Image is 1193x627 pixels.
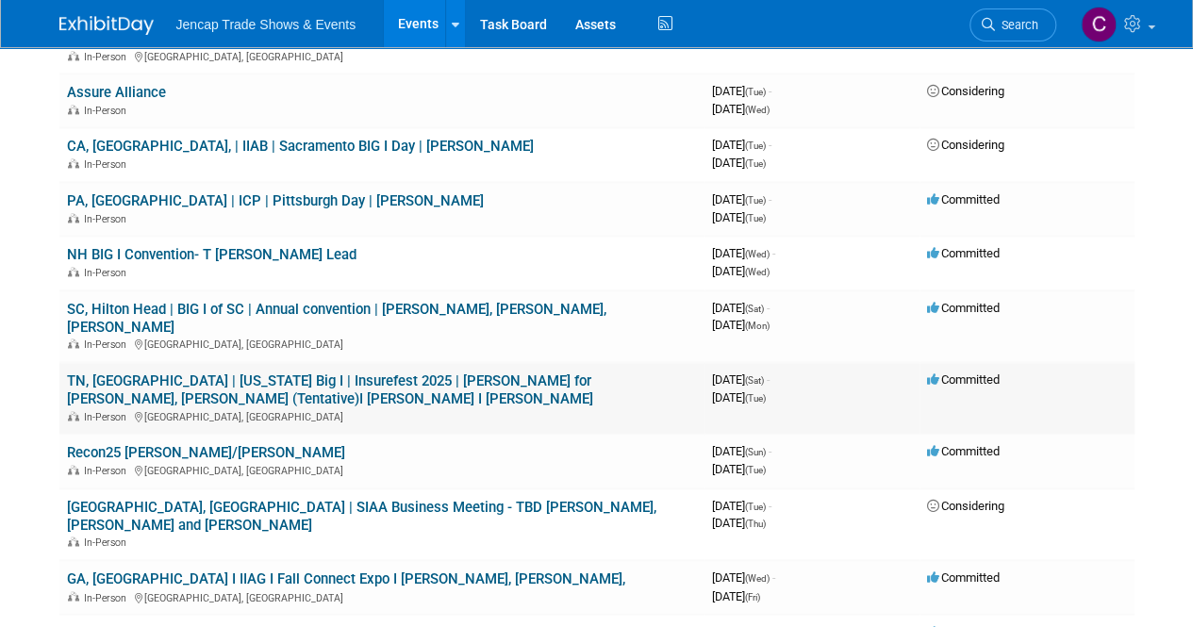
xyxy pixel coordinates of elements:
[67,372,593,407] a: TN, [GEOGRAPHIC_DATA] | [US_STATE] Big I | Insurefest 2025 | [PERSON_NAME] for [PERSON_NAME], [PE...
[769,192,771,206] span: -
[67,444,345,461] a: Recon25 [PERSON_NAME]/[PERSON_NAME]
[772,570,775,585] span: -
[995,18,1038,32] span: Search
[68,465,79,474] img: In-Person Event
[712,301,770,315] span: [DATE]
[68,411,79,421] img: In-Person Event
[745,267,770,277] span: (Wed)
[927,84,1004,98] span: Considering
[68,105,79,114] img: In-Person Event
[84,267,132,279] span: In-Person
[68,536,79,546] img: In-Person Event
[927,246,1000,260] span: Committed
[712,102,770,116] span: [DATE]
[927,138,1004,152] span: Considering
[67,138,534,155] a: CA, [GEOGRAPHIC_DATA], | IIAB | Sacramento BIG I Day | [PERSON_NAME]
[67,462,697,477] div: [GEOGRAPHIC_DATA], [GEOGRAPHIC_DATA]
[67,570,625,587] a: GA, [GEOGRAPHIC_DATA] I IIAG I Fall Connect Expo I [PERSON_NAME], [PERSON_NAME],
[745,321,770,331] span: (Mon)
[68,158,79,168] img: In-Person Event
[68,338,79,348] img: In-Person Event
[769,84,771,98] span: -
[1081,7,1117,42] img: Christopher Reid
[67,336,697,351] div: [GEOGRAPHIC_DATA], [GEOGRAPHIC_DATA]
[745,573,770,584] span: (Wed)
[745,105,770,115] span: (Wed)
[84,536,132,549] span: In-Person
[927,372,1000,387] span: Committed
[67,192,484,209] a: PA, [GEOGRAPHIC_DATA] | ICP | Pittsburgh Day | [PERSON_NAME]
[712,588,760,602] span: [DATE]
[745,213,766,223] span: (Tue)
[769,499,771,513] span: -
[68,51,79,60] img: In-Person Event
[712,210,766,224] span: [DATE]
[176,17,356,32] span: Jencap Trade Shows & Events
[927,444,1000,458] span: Committed
[68,267,79,276] img: In-Person Event
[67,84,166,101] a: Assure Alliance
[712,462,766,476] span: [DATE]
[67,408,697,423] div: [GEOGRAPHIC_DATA], [GEOGRAPHIC_DATA]
[745,519,766,529] span: (Thu)
[712,570,775,585] span: [DATE]
[969,8,1056,41] a: Search
[84,411,132,423] span: In-Person
[927,499,1004,513] span: Considering
[712,246,775,260] span: [DATE]
[712,156,766,170] span: [DATE]
[84,51,132,63] span: In-Person
[745,465,766,475] span: (Tue)
[68,213,79,223] img: In-Person Event
[84,213,132,225] span: In-Person
[712,84,771,98] span: [DATE]
[84,158,132,171] span: In-Person
[712,499,771,513] span: [DATE]
[927,192,1000,206] span: Committed
[67,588,697,603] div: [GEOGRAPHIC_DATA], [GEOGRAPHIC_DATA]
[712,516,766,530] span: [DATE]
[712,318,770,332] span: [DATE]
[68,591,79,601] img: In-Person Event
[712,372,770,387] span: [DATE]
[745,375,764,386] span: (Sat)
[84,105,132,117] span: In-Person
[745,304,764,314] span: (Sat)
[67,301,606,336] a: SC, Hilton Head | BIG I of SC | Annual convention | [PERSON_NAME], [PERSON_NAME], [PERSON_NAME]
[769,444,771,458] span: -
[712,390,766,404] span: [DATE]
[927,301,1000,315] span: Committed
[745,195,766,206] span: (Tue)
[745,393,766,404] span: (Tue)
[745,249,770,259] span: (Wed)
[67,48,697,63] div: [GEOGRAPHIC_DATA], [GEOGRAPHIC_DATA]
[84,338,132,351] span: In-Person
[745,502,766,512] span: (Tue)
[712,192,771,206] span: [DATE]
[67,246,356,263] a: NH BIG I Convention- T [PERSON_NAME] Lead
[84,591,132,603] span: In-Person
[772,246,775,260] span: -
[712,138,771,152] span: [DATE]
[745,591,760,602] span: (Fri)
[745,447,766,457] span: (Sun)
[745,87,766,97] span: (Tue)
[712,264,770,278] span: [DATE]
[59,16,154,35] img: ExhibitDay
[769,138,771,152] span: -
[84,465,132,477] span: In-Person
[767,372,770,387] span: -
[745,158,766,169] span: (Tue)
[927,570,1000,585] span: Committed
[712,444,771,458] span: [DATE]
[767,301,770,315] span: -
[67,499,656,534] a: [GEOGRAPHIC_DATA], [GEOGRAPHIC_DATA] | SIAA Business Meeting - TBD [PERSON_NAME], [PERSON_NAME] a...
[745,140,766,151] span: (Tue)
